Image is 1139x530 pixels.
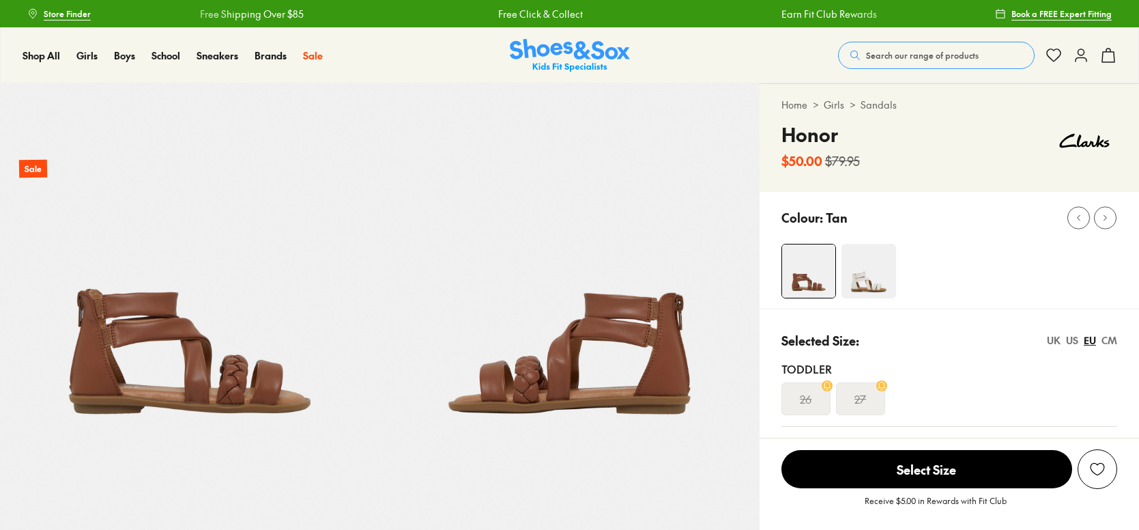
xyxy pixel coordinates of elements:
a: Earn Fit Club Rewards [780,7,876,21]
p: Sale [19,160,47,178]
div: CM [1101,333,1117,348]
a: Shoes & Sox [510,39,630,72]
img: 5-401702_1 [379,83,759,463]
b: $50.00 [781,152,822,170]
span: Brands [255,48,287,62]
img: Vendor logo [1052,120,1117,161]
s: 27 [854,391,866,407]
a: Book a FREE Expert Fitting [995,1,1112,26]
p: Tan [826,208,848,227]
span: Girls [76,48,98,62]
a: School [152,48,180,63]
a: Free Click & Collect [497,7,581,21]
span: School [152,48,180,62]
button: Select Size [781,449,1072,489]
span: Boys [114,48,135,62]
a: Boys [114,48,135,63]
img: 4-401701_1 [782,245,835,298]
p: Colour: [781,208,823,227]
p: Selected Size: [781,331,859,350]
span: Store Finder [44,8,91,20]
a: Sale [303,48,323,63]
div: EU [1084,333,1096,348]
h4: Honor [781,120,860,149]
div: > > [781,98,1117,112]
a: Free Shipping Over $85 [199,7,302,21]
div: Toddler [781,361,1117,377]
a: Home [781,98,807,112]
a: Sandals [861,98,897,112]
a: Brands [255,48,287,63]
s: $79.95 [825,152,860,170]
img: SNS_Logo_Responsive.svg [510,39,630,72]
a: Shop All [23,48,60,63]
span: Shop All [23,48,60,62]
a: Girls [824,98,844,112]
span: Select Size [781,450,1072,488]
button: Search our range of products [838,42,1035,69]
span: Book a FREE Expert Fitting [1011,8,1112,20]
span: Search our range of products [866,49,979,61]
div: US [1066,333,1078,348]
button: Add to Wishlist [1078,449,1117,489]
a: Store Finder [27,1,91,26]
span: Sneakers [197,48,238,62]
a: Girls [76,48,98,63]
div: UK [1047,333,1061,348]
img: 4-492113_1 [841,244,896,298]
s: 26 [800,391,811,407]
p: Receive $5.00 in Rewards with Fit Club [865,494,1007,519]
a: Sneakers [197,48,238,63]
span: Sale [303,48,323,62]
